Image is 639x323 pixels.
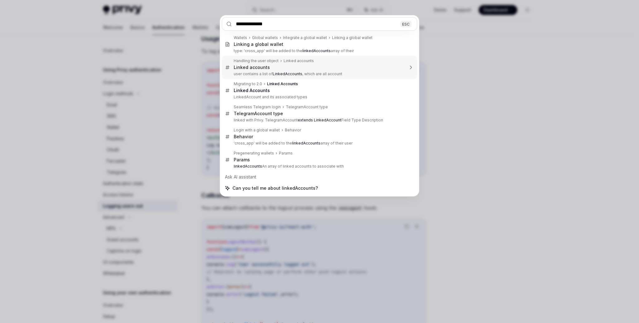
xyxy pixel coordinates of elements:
div: ESC [400,21,412,27]
div: Login with a global wallet [234,128,280,133]
div: Linked accounts [234,65,270,70]
b: linkedAccounts [292,141,320,145]
div: TelegramAccount type [286,105,328,110]
p: An array of linked accounts to associate with [234,164,404,169]
b: linkedAccounts [302,48,331,53]
b: extends LinkedAccount [298,118,341,122]
div: Linked accounts [284,58,314,63]
div: Params [279,151,293,156]
div: Wallets [234,35,247,40]
div: Integrate a global wallet [283,35,327,40]
p: 'cross_app' will be added to the array of their user [234,141,404,146]
p: linked with Privy. TelegramAccount Field Type Description [234,118,404,123]
p: LinkedAccount and its associated types [234,95,404,100]
div: Linking a global wallet [234,42,283,47]
b: LinkedAccounts [273,71,302,76]
div: Seamless Telegram login [234,105,281,110]
div: Migrating to 2.0 [234,81,262,86]
div: Linking a global wallet [332,35,373,40]
span: Can you tell me about linkedAccounts? [232,185,318,191]
div: Params [234,157,250,163]
div: Ask AI assistant [222,171,417,183]
b: linkedAccounts [234,164,262,169]
div: Handling the user object [234,58,279,63]
p: user contains a list of , which are all account [234,71,404,76]
div: Behavior [285,128,301,133]
div: TelegramAccount type [234,111,283,116]
b: Linked Accounts [267,81,298,86]
b: Linked Accounts [234,88,270,93]
div: Global wallets [252,35,278,40]
div: Pregenerating wallets [234,151,274,156]
p: type: 'cross_app' will be added to the array of their [234,48,404,53]
div: Behavior [234,134,253,139]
